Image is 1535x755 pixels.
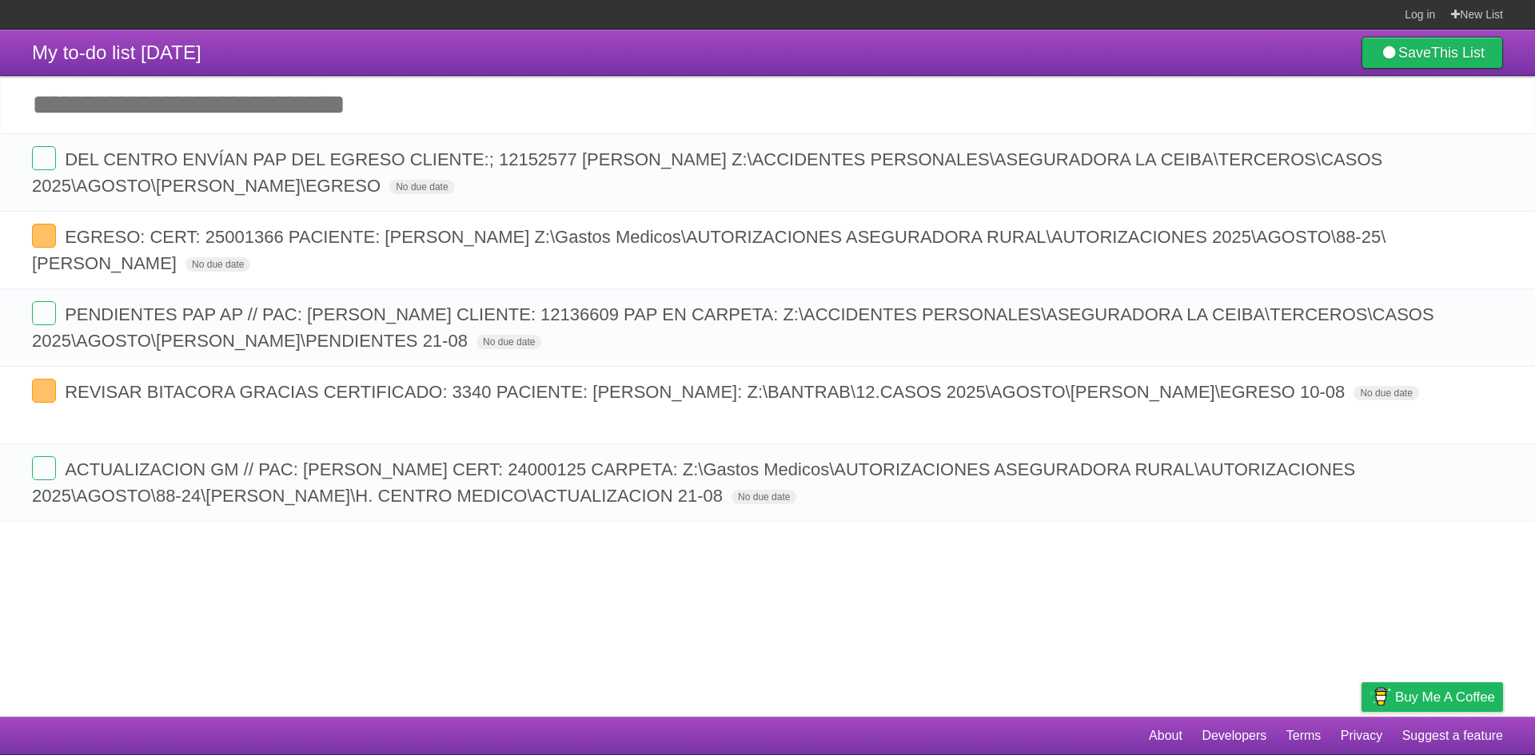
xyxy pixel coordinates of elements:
span: No due date [732,490,796,504]
label: Done [32,301,56,325]
span: DEL CENTRO ENVÍAN PAP DEL EGRESO CLIENTE:; 12152577 [PERSON_NAME] Z:\ACCIDENTES PERSONALES\ASEGUR... [32,149,1382,196]
span: No due date [389,180,454,194]
a: Terms [1286,721,1322,751]
span: REVISAR BITACORA GRACIAS CERTIFICADO: 3340 PACIENTE: [PERSON_NAME]: Z:\BANTRAB\12.CASOS 2025\AGOS... [65,382,1349,402]
label: Done [32,146,56,170]
span: EGRESO: CERT: 25001366 PACIENTE: [PERSON_NAME] Z:\Gastos Medicos\AUTORIZACIONES ASEGURADORA RURAL... [32,227,1385,273]
span: No due date [476,335,541,349]
label: Done [32,224,56,248]
a: Privacy [1341,721,1382,751]
a: SaveThis List [1362,37,1503,69]
span: PENDIENTES PAP AP // PAC: [PERSON_NAME] CLIENTE: 12136609 PAP EN CARPETA: Z:\ACCIDENTES PERSONALE... [32,304,1434,351]
a: About [1149,721,1182,751]
b: This List [1431,45,1485,61]
a: Developers [1202,721,1266,751]
label: Done [32,456,56,480]
span: My to-do list [DATE] [32,42,201,63]
a: Suggest a feature [1402,721,1503,751]
label: Done [32,379,56,403]
span: No due date [185,257,250,272]
img: Buy me a coffee [1370,683,1391,710]
span: No due date [1354,386,1418,400]
span: ACTUALIZACION GM // PAC: [PERSON_NAME] CERT: 24000125 CARPETA: Z:\Gastos Medicos\AUTORIZACIONES A... [32,459,1355,506]
a: Buy me a coffee [1362,682,1503,712]
span: Buy me a coffee [1395,683,1495,711]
